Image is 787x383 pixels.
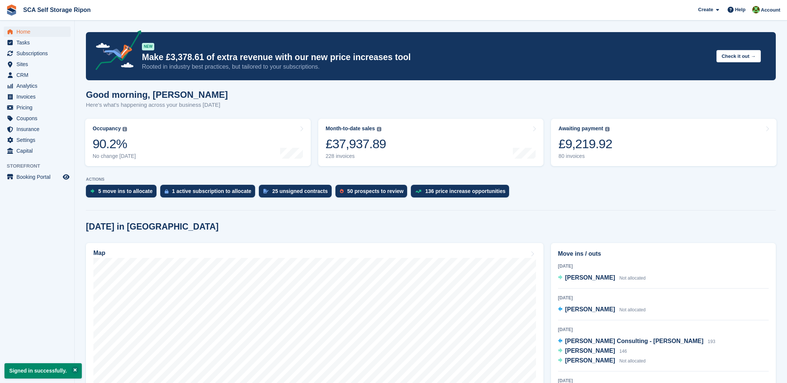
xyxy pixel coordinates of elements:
div: 90.2% [93,136,136,152]
a: [PERSON_NAME] 146 [558,346,627,356]
span: Home [16,27,61,37]
div: Occupancy [93,125,121,132]
span: [PERSON_NAME] [565,357,615,364]
div: 1 active subscription to allocate [172,188,251,194]
a: menu [4,81,71,91]
span: Not allocated [619,275,645,281]
span: Invoices [16,91,61,102]
a: 25 unsigned contracts [259,185,335,201]
p: ACTIONS [86,177,776,182]
div: [DATE] [558,263,769,270]
span: [PERSON_NAME] Consulting - [PERSON_NAME] [565,338,704,344]
img: price_increase_opportunities-93ffe204e8149a01c8c9dc8f82e8f89637d9d84a8eef4429ea346261dce0b2c0.svg [415,190,421,193]
a: 50 prospects to review [335,185,411,201]
span: Help [735,6,746,13]
span: Insurance [16,124,61,134]
span: Coupons [16,113,61,124]
span: Pricing [16,102,61,113]
img: move_ins_to_allocate_icon-fdf77a2bb77ea45bf5b3d319d69a93e2d87916cf1d5bf7949dd705db3b84f3ca.svg [90,189,94,193]
div: No change [DATE] [93,153,136,159]
div: NEW [142,43,154,50]
img: price-adjustments-announcement-icon-8257ccfd72463d97f412b2fc003d46551f7dbcb40ab6d574587a9cd5c0d94... [89,30,142,73]
a: menu [4,37,71,48]
img: Kelly Neesham [752,6,760,13]
a: SCA Self Storage Ripon [20,4,94,16]
p: Rooted in industry best practices, but tailored to your subscriptions. [142,63,710,71]
h2: [DATE] in [GEOGRAPHIC_DATA] [86,222,219,232]
a: Preview store [62,172,71,181]
span: [PERSON_NAME] [565,274,615,281]
button: Check it out → [716,50,761,62]
span: Account [761,6,780,14]
h2: Move ins / outs [558,249,769,258]
span: Analytics [16,81,61,91]
h1: Good morning, [PERSON_NAME] [86,90,228,100]
div: 50 prospects to review [347,188,404,194]
div: 136 price increase opportunities [425,188,505,194]
a: menu [4,135,71,145]
a: [PERSON_NAME] Consulting - [PERSON_NAME] 193 [558,337,715,346]
a: menu [4,124,71,134]
span: Capital [16,146,61,156]
a: Occupancy 90.2% No change [DATE] [85,119,311,166]
div: Month-to-date sales [326,125,375,132]
p: Signed in successfully. [4,363,82,379]
a: menu [4,113,71,124]
span: Not allocated [619,307,645,312]
a: [PERSON_NAME] Not allocated [558,305,646,315]
span: [PERSON_NAME] [565,306,615,312]
a: menu [4,102,71,113]
span: Create [698,6,713,13]
a: menu [4,91,71,102]
div: 228 invoices [326,153,386,159]
span: Not allocated [619,358,645,364]
a: menu [4,48,71,59]
img: icon-info-grey-7440780725fd019a000dd9b08b2336e03edf1995a4989e88bcd33f0948082b44.svg [605,127,610,131]
a: 136 price increase opportunities [411,185,513,201]
span: Tasks [16,37,61,48]
a: Awaiting payment £9,219.92 80 invoices [551,119,777,166]
a: menu [4,70,71,80]
a: menu [4,172,71,182]
span: Settings [16,135,61,145]
span: Subscriptions [16,48,61,59]
span: Booking Portal [16,172,61,182]
a: 1 active subscription to allocate [160,185,259,201]
span: 146 [619,349,627,354]
a: menu [4,59,71,69]
div: [DATE] [558,295,769,301]
a: 5 move ins to allocate [86,185,160,201]
div: 80 invoices [558,153,612,159]
p: Make £3,378.61 of extra revenue with our new price increases tool [142,52,710,63]
span: Sites [16,59,61,69]
img: icon-info-grey-7440780725fd019a000dd9b08b2336e03edf1995a4989e88bcd33f0948082b44.svg [123,127,127,131]
div: 5 move ins to allocate [98,188,153,194]
span: 193 [708,339,715,344]
p: Here's what's happening across your business [DATE] [86,101,228,109]
img: icon-info-grey-7440780725fd019a000dd9b08b2336e03edf1995a4989e88bcd33f0948082b44.svg [377,127,381,131]
img: stora-icon-8386f47178a22dfd0bd8f6a31ec36ba5ce8667c1dd55bd0f319d3a0aa187defe.svg [6,4,17,16]
img: prospect-51fa495bee0391a8d652442698ab0144808aea92771e9ea1ae160a38d050c398.svg [340,189,344,193]
a: menu [4,146,71,156]
h2: Map [93,250,105,256]
div: Awaiting payment [558,125,603,132]
a: Month-to-date sales £37,937.89 228 invoices [318,119,544,166]
img: contract_signature_icon-13c848040528278c33f63329250d36e43548de30e8caae1d1a13099fd9432cc5.svg [263,189,269,193]
span: Storefront [7,162,74,170]
span: CRM [16,70,61,80]
a: menu [4,27,71,37]
div: £37,937.89 [326,136,386,152]
span: [PERSON_NAME] [565,348,615,354]
img: active_subscription_to_allocate_icon-d502201f5373d7db506a760aba3b589e785aa758c864c3986d89f69b8ff3... [165,189,168,194]
div: 25 unsigned contracts [272,188,328,194]
a: [PERSON_NAME] Not allocated [558,273,646,283]
div: £9,219.92 [558,136,612,152]
div: [DATE] [558,326,769,333]
a: [PERSON_NAME] Not allocated [558,356,646,366]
